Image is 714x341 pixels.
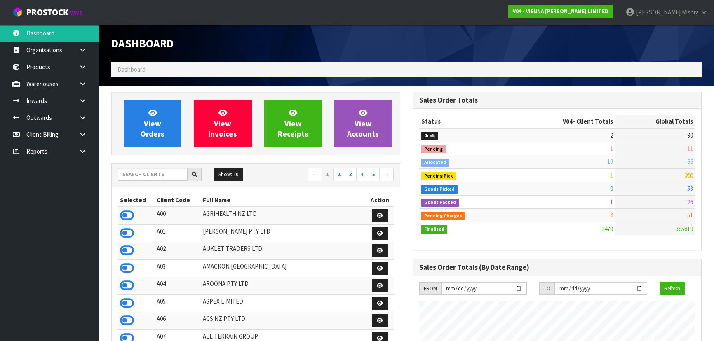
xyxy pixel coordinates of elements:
a: 5 [368,168,380,181]
span: 0 [610,185,613,192]
td: [PERSON_NAME] PTY LTD [201,224,366,242]
button: Show: 10 [214,168,243,181]
span: 19 [607,158,613,166]
a: 2 [333,168,345,181]
img: cube-alt.png [12,7,23,17]
td: A01 [155,224,200,242]
td: AMACRON [GEOGRAPHIC_DATA] [201,259,366,277]
span: ProStock [26,7,68,18]
nav: Page navigation [262,168,394,182]
span: 90 [687,131,693,139]
span: 53 [687,185,693,192]
th: Status [419,115,511,128]
span: View Accounts [347,108,379,139]
span: View Receipts [278,108,308,139]
span: 2 [610,131,613,139]
span: View Orders [141,108,164,139]
td: AUKLET TRADERS LTD [201,242,366,260]
span: 66 [687,158,693,166]
td: A04 [155,277,200,295]
a: ViewReceipts [264,100,322,147]
span: Draft [421,132,438,140]
th: Full Name [201,194,366,207]
th: - Client Totals [511,115,615,128]
span: Mishra [682,8,699,16]
span: View Invoices [208,108,237,139]
a: ← [308,168,322,181]
span: Finalised [421,225,447,234]
th: Client Code [155,194,200,207]
a: ViewAccounts [334,100,392,147]
span: Goods Packed [421,199,459,207]
strong: V04 - VIENNA [PERSON_NAME] LIMITED [513,8,608,15]
a: 1 [322,168,334,181]
a: 4 [356,168,368,181]
span: Pending Pick [421,172,456,180]
span: 11 [687,145,693,152]
span: Allocated [421,159,449,167]
td: AROONA PTY LTD [201,277,366,295]
td: AGRIHEALTH NZ LTD [201,207,366,224]
td: A00 [155,207,200,224]
h3: Sales Order Totals (By Date Range) [419,264,695,271]
span: 1 [610,145,613,152]
span: 51 [687,211,693,219]
span: [PERSON_NAME] [636,8,681,16]
span: Dashboard [117,65,146,73]
span: 1479 [601,225,613,233]
a: ViewOrders [124,100,181,147]
span: 200 [684,171,693,179]
span: Pending Charges [421,212,465,220]
h3: Sales Order Totals [419,96,695,104]
a: ViewInvoices [194,100,251,147]
th: Global Totals [615,115,695,128]
span: 1 [610,198,613,206]
div: FROM [419,282,441,295]
span: 26 [687,198,693,206]
td: A03 [155,259,200,277]
a: 3 [345,168,357,181]
span: Dashboard [111,36,174,50]
span: V04 [563,117,573,125]
span: 1 [610,171,613,179]
span: 385819 [676,225,693,233]
small: WMS [70,9,83,17]
td: ACS NZ PTY LTD [201,312,366,330]
th: Selected [118,194,155,207]
span: Goods Picked [421,185,458,194]
button: Refresh [660,282,685,295]
a: → [379,168,394,181]
input: Search clients [118,168,188,181]
a: V04 - VIENNA [PERSON_NAME] LIMITED [508,5,613,18]
td: A05 [155,294,200,312]
div: TO [539,282,554,295]
td: A02 [155,242,200,260]
td: ASPEX LIMITED [201,294,366,312]
span: Pending [421,145,446,154]
th: Action [366,194,394,207]
td: A06 [155,312,200,330]
span: 4 [610,211,613,219]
